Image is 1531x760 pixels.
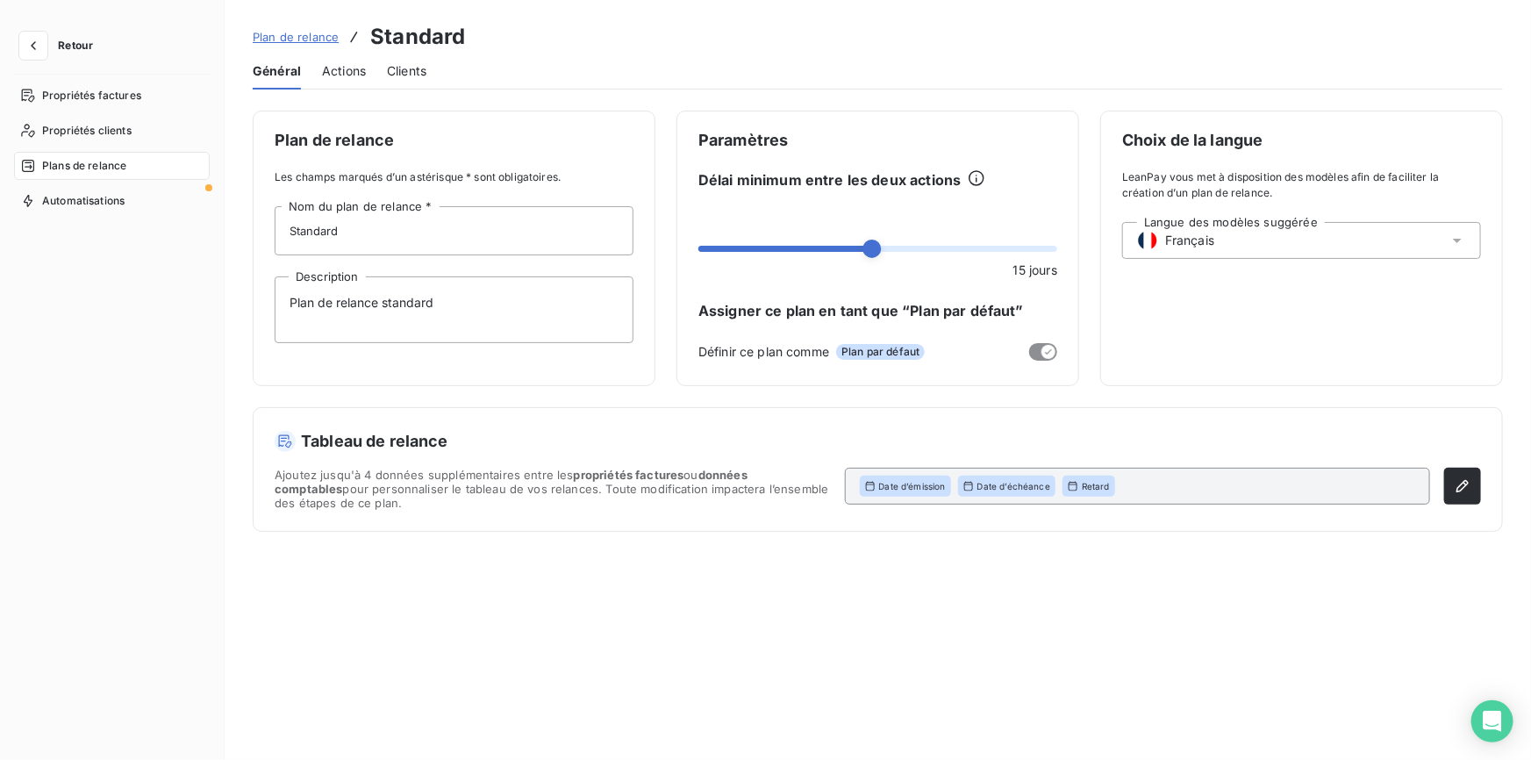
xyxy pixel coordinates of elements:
[42,193,125,209] span: Automatisations
[1165,232,1214,249] span: Français
[275,429,1481,454] h5: Tableau de relance
[14,152,210,180] a: Plans de relance
[14,82,210,110] a: Propriétés factures
[698,342,829,361] span: Définir ce plan comme
[14,117,210,145] a: Propriétés clients
[14,187,210,215] a: Automatisations
[977,480,1050,492] span: Date d’échéance
[698,300,1057,321] span: Assigner ce plan en tant que “Plan par défaut”
[1122,169,1481,201] span: LeanPay vous met à disposition des modèles afin de faciliter la création d’un plan de relance.
[42,88,141,104] span: Propriétés factures
[1082,480,1110,492] span: Retard
[275,468,831,510] span: Ajoutez jusqu'à 4 données supplémentaires entre les ou pour personnaliser le tableau de vos relan...
[1122,133,1481,148] span: Choix de la langue
[879,480,946,492] span: Date d’émission
[1471,700,1513,742] div: Open Intercom Messenger
[58,40,93,51] span: Retour
[387,62,426,80] span: Clients
[275,276,633,343] textarea: Plan de relance standard
[253,62,301,80] span: Général
[574,468,684,482] span: propriétés factures
[698,169,961,190] span: Délai minimum entre les deux actions
[253,28,339,46] a: Plan de relance
[275,133,633,148] span: Plan de relance
[275,169,633,185] span: Les champs marqués d’un astérisque * sont obligatoires.
[322,62,366,80] span: Actions
[1013,261,1057,279] span: 15 jours
[275,206,633,255] input: placeholder
[253,30,339,44] span: Plan de relance
[370,21,465,53] h3: Standard
[275,468,748,496] span: données comptables
[14,32,107,60] button: Retour
[42,158,126,174] span: Plans de relance
[698,133,1057,148] span: Paramètres
[836,344,925,360] span: Plan par défaut
[42,123,132,139] span: Propriétés clients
